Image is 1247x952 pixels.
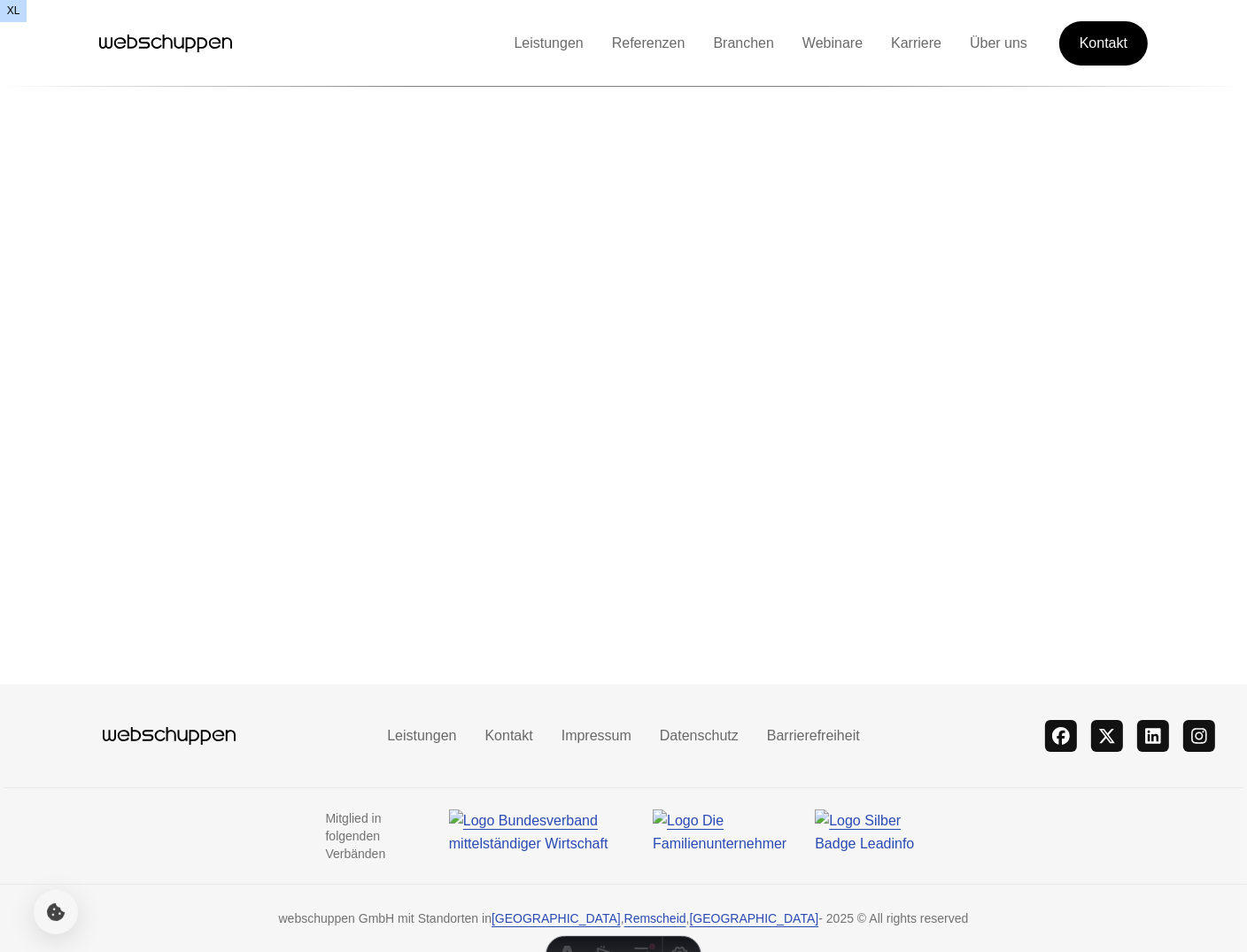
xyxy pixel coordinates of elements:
span: 2025 © All rights reserved [826,909,969,927]
span: xl [7,3,20,20]
span: webschuppen GmbH mit Standorten in , , - [279,909,823,927]
a: Referenzen [598,35,700,50]
img: Logo Silber Badge Leadinfo [815,809,921,852]
a: Leistungen [500,35,597,50]
img: Logo Die Familienunternehmer [653,809,786,852]
a: Karriere [877,35,956,50]
a: Branchen [699,35,788,50]
a: Webinare [788,35,877,50]
a: [GEOGRAPHIC_DATA] [690,911,819,925]
a: Hauptseite besuchen [99,30,232,57]
h3: Mitglied in folgenden Verbänden [326,809,435,863]
a: Über uns [956,35,1042,50]
a: Get Started [1058,19,1149,67]
a: instagram [1183,720,1215,752]
img: Logo Bundesverband mittelständiger Wirtschaft [449,809,624,852]
button: Cookie-Einstellungen öffnen [34,890,78,934]
a: [GEOGRAPHIC_DATA] [492,911,621,925]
